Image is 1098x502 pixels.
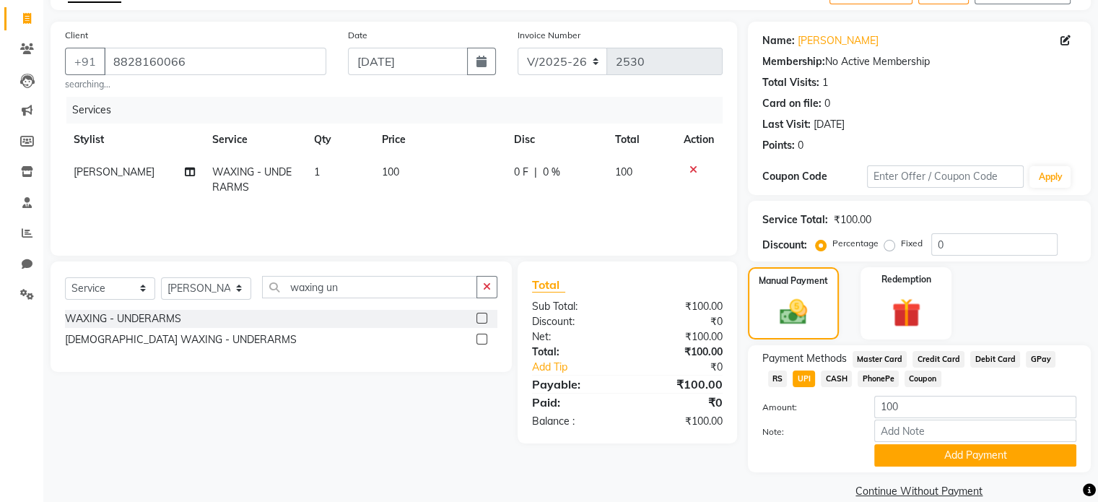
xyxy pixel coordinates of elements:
[881,273,931,286] label: Redemption
[627,394,733,411] div: ₹0
[762,238,807,253] div: Discount:
[534,165,537,180] span: |
[104,48,326,75] input: Search by Name/Mobile/Email/Code
[762,96,822,111] div: Card on file:
[814,117,845,132] div: [DATE]
[970,351,1020,368] span: Debit Card
[543,165,560,180] span: 0 %
[912,351,964,368] span: Credit Card
[762,169,867,184] div: Coupon Code
[212,165,292,194] span: WAXING - UNDERARMS
[771,296,816,328] img: _cash.svg
[65,332,297,347] div: [DEMOGRAPHIC_DATA] WAXING - UNDERARMS
[521,376,627,393] div: Payable:
[521,314,627,329] div: Discount:
[867,165,1024,188] input: Enter Offer / Coupon Code
[65,124,204,156] th: Stylist
[762,54,825,69] div: Membership:
[762,54,1076,69] div: No Active Membership
[858,371,899,387] span: PhonePe
[751,425,863,438] label: Note:
[874,444,1076,467] button: Add Payment
[521,360,645,375] a: Add Tip
[874,396,1076,418] input: Amount
[615,165,632,178] span: 100
[853,351,907,368] span: Master Card
[821,371,852,387] span: CASH
[627,345,733,360] div: ₹100.00
[824,96,830,111] div: 0
[532,277,565,293] span: Total
[65,29,88,42] label: Client
[762,138,795,153] div: Points:
[521,345,627,360] div: Total:
[521,414,627,429] div: Balance :
[751,401,863,414] label: Amount:
[883,295,930,331] img: _gift.svg
[518,29,580,42] label: Invoice Number
[1026,351,1055,368] span: GPay
[314,165,320,178] span: 1
[521,394,627,411] div: Paid:
[65,311,181,326] div: WAXING - UNDERARMS
[373,124,505,156] th: Price
[768,371,788,387] span: RS
[762,33,795,48] div: Name:
[759,274,828,287] label: Manual Payment
[627,376,733,393] div: ₹100.00
[65,78,326,91] small: searching...
[262,276,477,298] input: Search or Scan
[762,75,819,90] div: Total Visits:
[74,165,154,178] span: [PERSON_NAME]
[606,124,675,156] th: Total
[521,299,627,314] div: Sub Total:
[627,414,733,429] div: ₹100.00
[798,138,803,153] div: 0
[645,360,733,375] div: ₹0
[66,97,733,124] div: Services
[627,314,733,329] div: ₹0
[874,420,1076,442] input: Add Note
[832,237,879,250] label: Percentage
[822,75,828,90] div: 1
[305,124,373,156] th: Qty
[521,329,627,345] div: Net:
[505,124,606,156] th: Disc
[905,371,941,387] span: Coupon
[627,329,733,345] div: ₹100.00
[348,29,367,42] label: Date
[798,33,879,48] a: [PERSON_NAME]
[751,484,1088,499] a: Continue Without Payment
[627,299,733,314] div: ₹100.00
[901,237,923,250] label: Fixed
[793,371,815,387] span: UPI
[762,212,828,228] div: Service Total:
[514,165,528,180] span: 0 F
[762,351,847,366] span: Payment Methods
[204,124,305,156] th: Service
[762,117,811,132] div: Last Visit:
[65,48,105,75] button: +91
[382,165,399,178] span: 100
[834,212,871,228] div: ₹100.00
[675,124,723,156] th: Action
[1029,166,1071,188] button: Apply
